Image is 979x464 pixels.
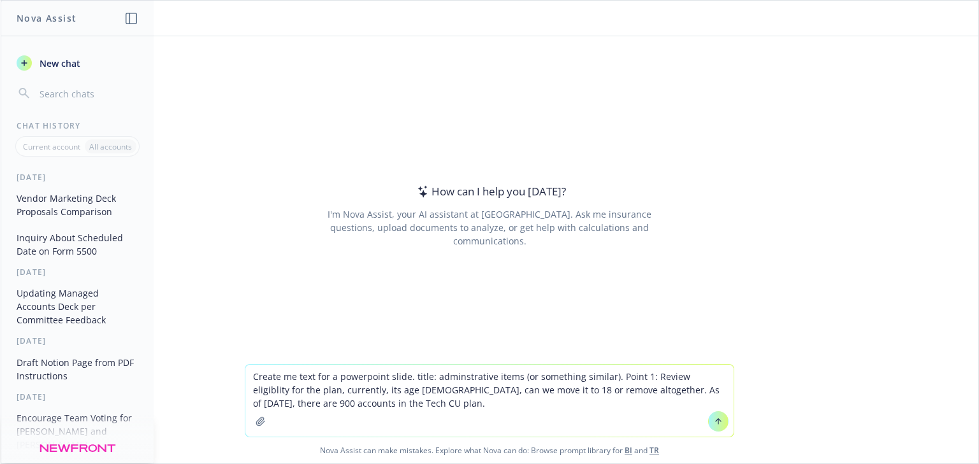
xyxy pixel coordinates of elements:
[11,352,143,386] button: Draft Notion Page from PDF Instructions
[1,172,154,183] div: [DATE]
[17,11,76,25] h1: Nova Assist
[89,141,132,152] p: All accounts
[23,141,80,152] p: Current account
[245,365,734,437] textarea: Create me text for a powerpoint slide. title: adminstrative items (or something similar). Point 1...
[11,227,143,262] button: Inquiry About Scheduled Date on Form 5500
[37,57,80,70] span: New chat
[649,445,659,456] a: TR
[1,391,154,402] div: [DATE]
[6,437,973,463] span: Nova Assist can make mistakes. Explore what Nova can do: Browse prompt library for and
[1,120,154,131] div: Chat History
[11,283,143,330] button: Updating Managed Accounts Deck per Committee Feedback
[1,267,154,278] div: [DATE]
[1,335,154,346] div: [DATE]
[310,207,669,248] div: I'm Nova Assist, your AI assistant at [GEOGRAPHIC_DATA]. Ask me insurance questions, upload docum...
[11,52,143,74] button: New chat
[37,85,138,102] input: Search chats
[11,188,143,222] button: Vendor Marketing Deck Proposals Comparison
[625,445,632,456] a: BI
[11,407,143,455] button: Encourage Team Voting for [PERSON_NAME] and [PERSON_NAME]
[414,183,566,200] div: How can I help you [DATE]?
